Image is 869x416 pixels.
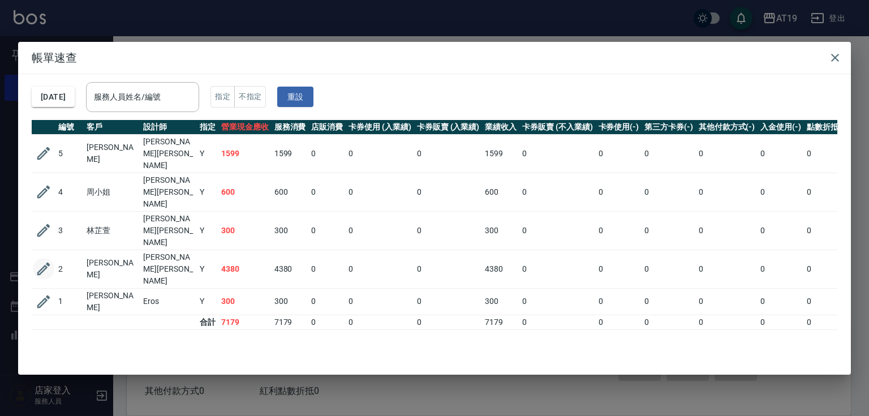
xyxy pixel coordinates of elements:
[272,315,309,329] td: 7179
[804,288,866,315] td: 0
[218,288,272,315] td: 300
[55,120,84,135] th: 編號
[804,173,866,211] td: 0
[642,211,696,250] td: 0
[519,134,595,173] td: 0
[140,250,197,288] td: [PERSON_NAME][PERSON_NAME]
[210,86,235,108] button: 指定
[758,288,804,315] td: 0
[197,315,218,329] td: 合計
[519,315,595,329] td: 0
[218,120,272,135] th: 營業現金應收
[308,120,346,135] th: 店販消費
[84,250,140,288] td: [PERSON_NAME]
[519,120,595,135] th: 卡券販賣 (不入業績)
[218,134,272,173] td: 1599
[140,120,197,135] th: 設計師
[84,134,140,173] td: [PERSON_NAME]
[758,173,804,211] td: 0
[758,250,804,288] td: 0
[758,315,804,329] td: 0
[272,250,309,288] td: 4380
[140,173,197,211] td: [PERSON_NAME][PERSON_NAME]
[346,134,414,173] td: 0
[308,315,346,329] td: 0
[272,134,309,173] td: 1599
[55,288,84,315] td: 1
[596,288,642,315] td: 0
[482,134,519,173] td: 1599
[642,134,696,173] td: 0
[642,173,696,211] td: 0
[804,211,866,250] td: 0
[482,211,519,250] td: 300
[482,173,519,211] td: 600
[308,173,346,211] td: 0
[414,134,483,173] td: 0
[346,173,414,211] td: 0
[696,211,758,250] td: 0
[346,315,414,329] td: 0
[32,87,75,108] button: [DATE]
[414,250,483,288] td: 0
[804,134,866,173] td: 0
[55,134,84,173] td: 5
[596,173,642,211] td: 0
[55,173,84,211] td: 4
[696,315,758,329] td: 0
[346,250,414,288] td: 0
[218,211,272,250] td: 300
[596,211,642,250] td: 0
[414,173,483,211] td: 0
[272,120,309,135] th: 服務消費
[482,315,519,329] td: 7179
[272,288,309,315] td: 300
[308,211,346,250] td: 0
[758,120,804,135] th: 入金使用(-)
[346,211,414,250] td: 0
[696,120,758,135] th: 其他付款方式(-)
[140,134,197,173] td: [PERSON_NAME][PERSON_NAME]
[642,120,696,135] th: 第三方卡券(-)
[414,120,483,135] th: 卡券販賣 (入業績)
[414,315,483,329] td: 0
[197,211,218,250] td: Y
[18,42,851,74] h2: 帳單速查
[696,173,758,211] td: 0
[84,120,140,135] th: 客戶
[519,250,595,288] td: 0
[596,250,642,288] td: 0
[758,211,804,250] td: 0
[804,315,866,329] td: 0
[482,288,519,315] td: 300
[696,288,758,315] td: 0
[55,250,84,288] td: 2
[55,211,84,250] td: 3
[642,315,696,329] td: 0
[272,211,309,250] td: 300
[84,211,140,250] td: 林芷萱
[140,211,197,250] td: [PERSON_NAME][PERSON_NAME]
[308,288,346,315] td: 0
[277,87,313,108] button: 重設
[346,120,414,135] th: 卡券使用 (入業績)
[804,250,866,288] td: 0
[804,120,866,135] th: 點數折抵金額(-)
[197,134,218,173] td: Y
[519,173,595,211] td: 0
[272,173,309,211] td: 600
[234,86,266,108] button: 不指定
[218,173,272,211] td: 600
[696,134,758,173] td: 0
[482,120,519,135] th: 業績收入
[596,315,642,329] td: 0
[308,134,346,173] td: 0
[140,288,197,315] td: Eros
[519,288,595,315] td: 0
[696,250,758,288] td: 0
[758,134,804,173] td: 0
[84,173,140,211] td: 周小姐
[197,173,218,211] td: Y
[197,120,218,135] th: 指定
[414,288,483,315] td: 0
